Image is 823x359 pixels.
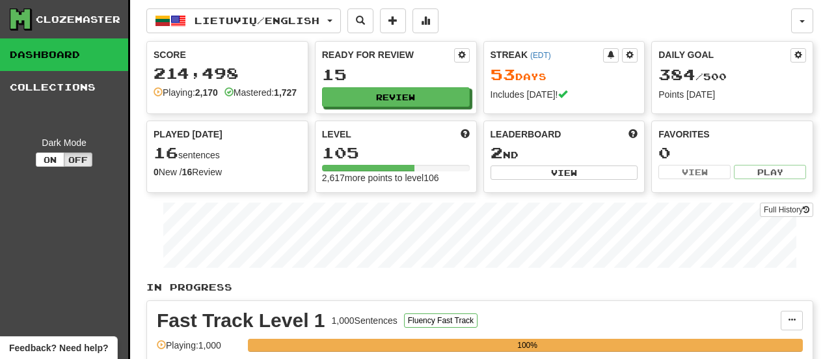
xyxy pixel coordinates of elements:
button: Lietuvių/English [146,8,341,33]
div: 105 [322,145,470,161]
p: In Progress [146,281,813,294]
div: Dark Mode [10,136,118,149]
div: Fast Track Level 1 [157,311,325,330]
span: Leaderboard [491,128,561,141]
span: Played [DATE] [154,128,223,141]
div: Points [DATE] [658,88,806,101]
div: 15 [322,66,470,83]
strong: 16 [182,167,193,177]
button: Add sentence to collection [380,8,406,33]
button: More stats [412,8,438,33]
a: (EDT) [530,51,551,60]
span: / 500 [658,71,727,82]
button: Off [64,152,92,167]
div: New / Review [154,165,301,179]
div: Mastered: [224,86,297,99]
span: Level [322,128,351,141]
button: On [36,152,64,167]
div: Includes [DATE]! [491,88,638,101]
div: Daily Goal [658,48,790,63]
button: Review [322,87,470,107]
strong: 1,727 [274,87,297,98]
button: View [491,165,638,180]
span: 16 [154,143,178,162]
div: 214,498 [154,65,301,81]
button: Play [734,165,806,179]
span: Score more points to level up [461,128,470,141]
button: Fluency Fast Track [404,313,478,328]
div: sentences [154,145,301,162]
button: View [658,165,731,179]
span: 53 [491,65,515,83]
div: Ready for Review [322,48,454,61]
span: Lietuvių / English [195,15,319,26]
div: 100% [252,339,803,352]
button: Search sentences [347,8,373,33]
div: Streak [491,48,604,61]
span: 2 [491,143,503,162]
div: Playing: [154,86,218,99]
div: nd [491,145,638,162]
strong: 2,170 [195,87,218,98]
div: Clozemaster [36,13,120,26]
strong: 0 [154,167,159,177]
div: Favorites [658,128,806,141]
div: 0 [658,145,806,161]
span: Open feedback widget [9,341,108,354]
div: Score [154,48,301,61]
div: 1,000 Sentences [332,314,398,327]
a: Full History [760,203,813,217]
span: 384 [658,65,695,83]
div: 2,617 more points to level 106 [322,171,470,184]
div: Day s [491,66,638,83]
span: This week in points, UTC [628,128,638,141]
